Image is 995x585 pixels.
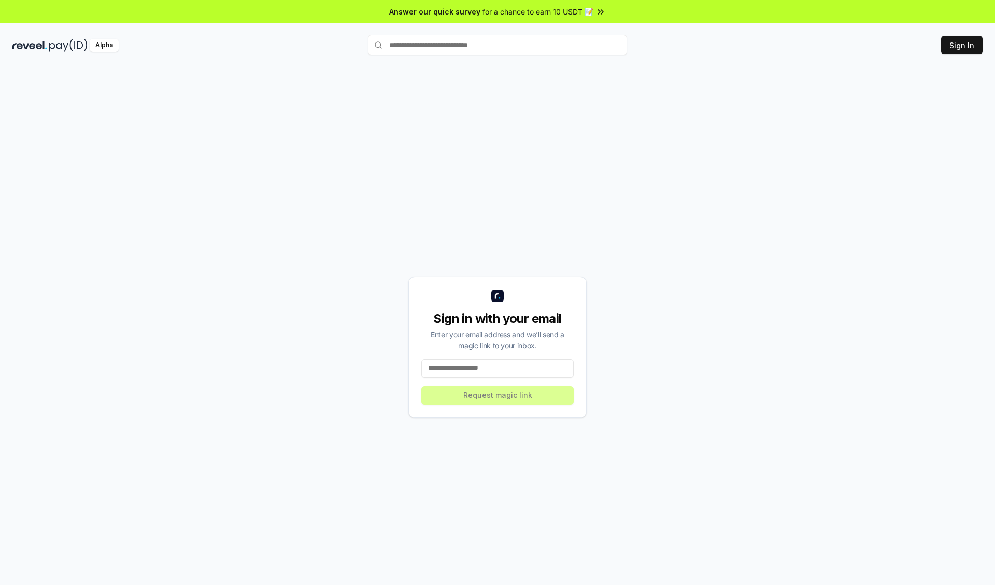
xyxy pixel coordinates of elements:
img: logo_small [491,290,504,302]
div: Sign in with your email [421,310,574,327]
div: Alpha [90,39,119,52]
button: Sign In [941,36,983,54]
div: Enter your email address and we’ll send a magic link to your inbox. [421,329,574,351]
img: reveel_dark [12,39,47,52]
span: for a chance to earn 10 USDT 📝 [482,6,593,17]
img: pay_id [49,39,88,52]
span: Answer our quick survey [389,6,480,17]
